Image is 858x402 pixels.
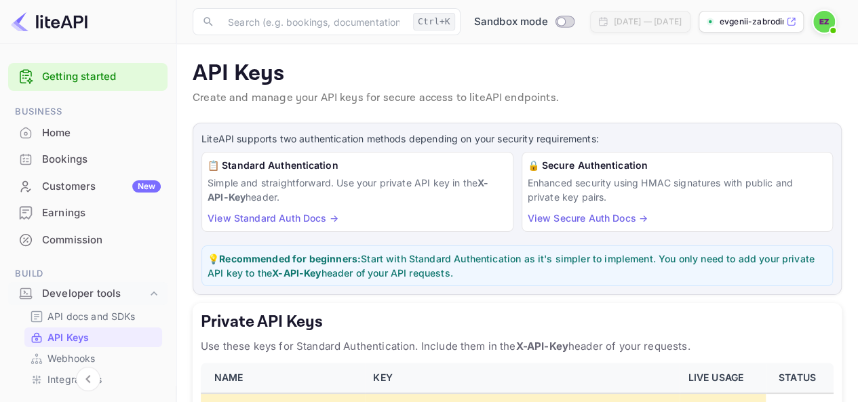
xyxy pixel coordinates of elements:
div: Earnings [42,205,161,221]
div: Commission [8,227,168,254]
div: Home [42,125,161,141]
strong: X-API-Key [515,340,568,353]
div: Webhooks [24,348,162,368]
h5: Private API Keys [201,311,834,333]
div: Getting started [8,63,168,91]
h6: 📋 Standard Authentication [208,158,507,173]
div: Home [8,120,168,146]
p: Simple and straightforward. Use your private API key in the header. [208,176,507,204]
a: Bookings [8,146,168,172]
th: KEY [365,363,680,393]
a: Commission [8,227,168,252]
p: API Keys [47,330,89,344]
div: Commission [42,233,161,248]
img: Evgenii Zabrodin [813,11,835,33]
strong: X-API-Key [208,177,488,203]
a: Integrations [30,372,157,386]
p: API docs and SDKs [47,309,136,323]
a: Getting started [42,69,161,85]
div: New [132,180,161,193]
a: API Keys [30,330,157,344]
strong: Recommended for beginners: [219,253,361,264]
img: LiteAPI logo [11,11,87,33]
strong: X-API-Key [272,267,321,279]
div: Bookings [8,146,168,173]
div: Switch to Production mode [469,14,579,30]
p: Use these keys for Standard Authentication. Include them in the header of your requests. [201,338,834,355]
a: API docs and SDKs [30,309,157,323]
a: CustomersNew [8,174,168,199]
div: CustomersNew [8,174,168,200]
p: API Keys [193,60,842,87]
h6: 🔒 Secure Authentication [528,158,827,173]
th: STATUS [766,363,834,393]
div: Ctrl+K [413,13,455,31]
p: Enhanced security using HMAC signatures with public and private key pairs. [528,176,827,204]
p: LiteAPI supports two authentication methods depending on your security requirements: [201,132,833,146]
div: Bookings [42,152,161,167]
span: Sandbox mode [474,14,548,30]
div: Developer tools [42,286,147,302]
div: [DATE] — [DATE] [614,16,682,28]
div: Earnings [8,200,168,226]
button: Collapse navigation [76,367,100,391]
a: Earnings [8,200,168,225]
p: Webhooks [47,351,95,365]
a: Webhooks [30,351,157,365]
a: View Standard Auth Docs → [208,212,338,224]
span: Business [8,104,168,119]
div: Developer tools [8,282,168,306]
div: Customers [42,179,161,195]
p: 💡 Start with Standard Authentication as it's simpler to implement. You only need to add your priv... [208,252,827,280]
p: Create and manage your API keys for secure access to liteAPI endpoints. [193,90,842,106]
a: Home [8,120,168,145]
th: NAME [201,363,365,393]
span: Build [8,266,168,281]
p: evgenii-zabrodin-gmjb8... [720,16,783,28]
p: Integrations [47,372,102,386]
a: View Secure Auth Docs → [528,212,648,224]
th: LIVE USAGE [680,363,766,393]
div: Integrations [24,369,162,389]
div: API Keys [24,327,162,347]
input: Search (e.g. bookings, documentation) [220,8,408,35]
div: API docs and SDKs [24,306,162,326]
